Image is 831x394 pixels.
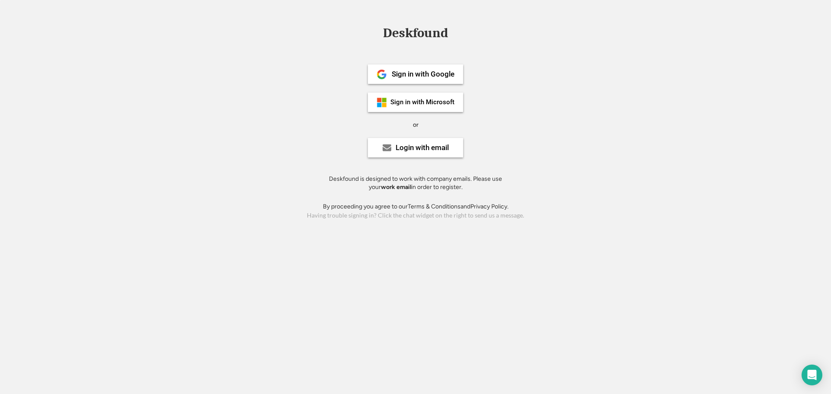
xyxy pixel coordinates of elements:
div: Open Intercom Messenger [802,365,822,385]
div: Sign in with Microsoft [390,99,454,106]
div: or [413,121,419,129]
div: Deskfound [379,26,452,40]
div: Deskfound is designed to work with company emails. Please use your in order to register. [318,175,513,192]
img: ms-symbollockup_mssymbol_19.png [377,97,387,108]
a: Privacy Policy. [470,203,509,210]
a: Terms & Conditions [408,203,461,210]
div: Login with email [396,144,449,151]
strong: work email [381,183,411,191]
div: By proceeding you agree to our and [323,202,509,211]
div: Sign in with Google [392,70,454,78]
img: 1024px-Google__G__Logo.svg.png [377,69,387,80]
